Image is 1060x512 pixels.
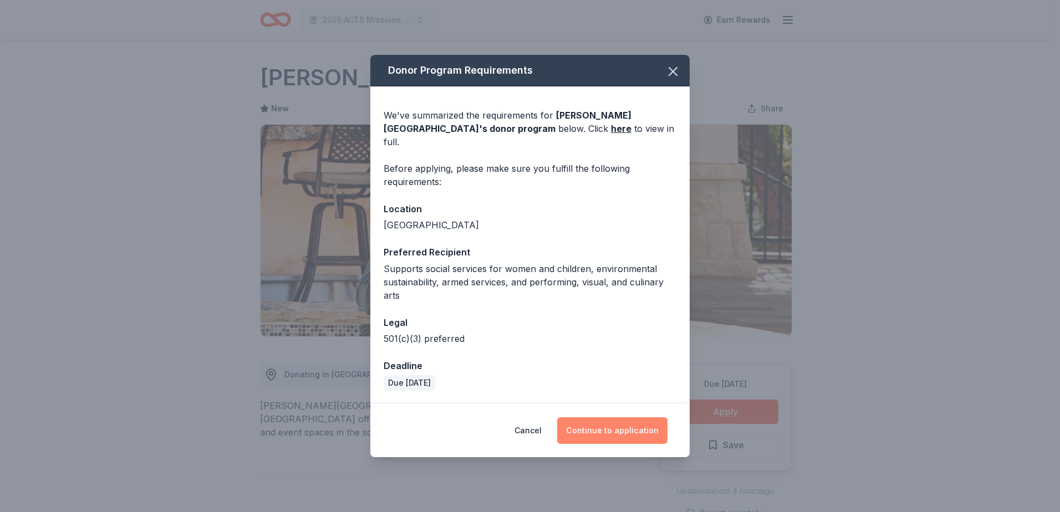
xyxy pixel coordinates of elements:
div: [GEOGRAPHIC_DATA] [384,218,676,232]
div: Location [384,202,676,216]
div: Legal [384,315,676,330]
div: Donor Program Requirements [370,55,690,86]
button: Continue to application [557,417,667,444]
a: here [611,122,631,135]
div: Due [DATE] [384,375,435,391]
div: Preferred Recipient [384,245,676,259]
div: 501(c)(3) preferred [384,332,676,345]
div: We've summarized the requirements for below. Click to view in full. [384,109,676,149]
div: Deadline [384,359,676,373]
div: Supports social services for women and children, environmental sustainability, armed services, an... [384,262,676,302]
div: Before applying, please make sure you fulfill the following requirements: [384,162,676,188]
button: Cancel [514,417,542,444]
